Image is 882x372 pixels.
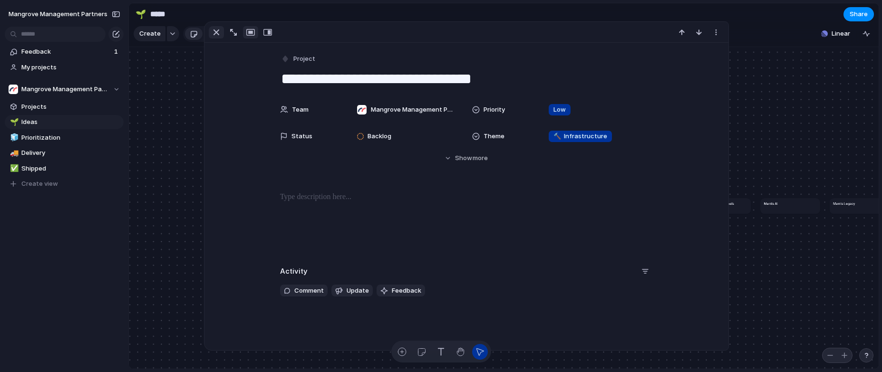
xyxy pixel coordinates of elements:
[9,117,18,127] button: 🌱
[850,10,868,19] span: Share
[21,164,120,173] span: Shipped
[484,132,504,141] span: Theme
[279,52,318,66] button: Project
[843,7,874,21] button: Share
[10,132,17,143] div: 🧊
[553,105,566,114] span: Low
[347,286,369,296] span: Update
[9,10,107,19] span: Mangrove Management Partners
[10,148,17,159] div: 🚚
[133,7,148,22] button: 🌱
[292,105,309,114] span: Team
[764,201,778,206] h1: Mantis AI
[9,133,18,143] button: 🧊
[134,26,165,41] button: Create
[294,286,324,296] span: Comment
[5,45,124,59] a: Feedback1
[5,162,124,176] a: ✅Shipped
[280,150,653,167] button: Showmore
[139,29,161,38] span: Create
[4,7,124,22] button: Mangrove Management Partners
[473,153,488,163] span: more
[833,201,855,206] h1: Mantis Legacy
[21,47,111,57] span: Feedback
[21,102,120,112] span: Projects
[21,63,120,72] span: My projects
[5,100,124,114] a: Projects
[136,8,146,20] div: 🌱
[817,27,854,41] button: Linear
[695,201,734,206] h1: Integrated Learning Tools
[21,85,108,94] span: Mangrove Management Partners
[280,285,328,297] button: Comment
[291,132,312,141] span: Status
[5,60,124,75] a: My projects
[484,105,505,114] span: Priority
[114,47,120,57] span: 1
[832,29,850,38] span: Linear
[10,117,17,128] div: 🌱
[553,132,607,141] span: Infrastructure
[377,285,425,297] button: Feedback
[9,148,18,158] button: 🚚
[280,266,308,277] h2: Activity
[21,148,120,158] span: Delivery
[21,133,120,143] span: Prioritization
[455,153,472,163] span: Show
[368,132,391,141] span: Backlog
[293,54,315,64] span: Project
[5,115,124,129] a: 🌱Ideas
[331,285,373,297] button: Update
[553,132,561,140] span: 🔨
[21,117,120,127] span: Ideas
[5,131,124,145] a: 🧊Prioritization
[9,164,18,173] button: ✅
[392,286,421,296] span: Feedback
[21,179,58,189] span: Create view
[5,146,124,160] a: 🚚Delivery
[10,163,17,174] div: ✅
[5,82,124,96] button: Mangrove Management Partners
[371,105,453,114] span: Mangrove Management Partners
[5,177,124,191] button: Create view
